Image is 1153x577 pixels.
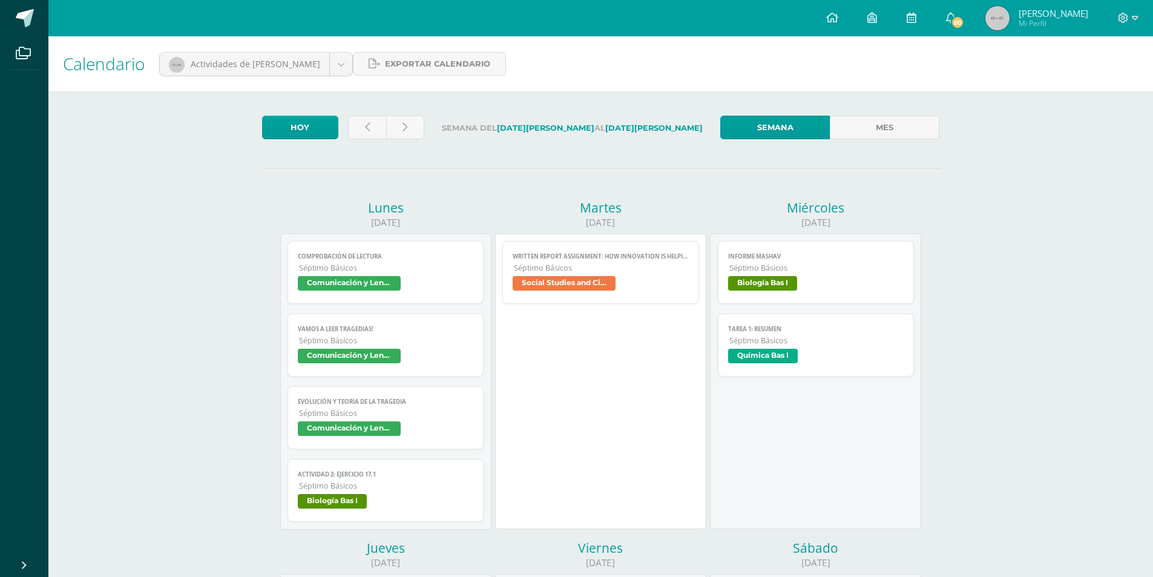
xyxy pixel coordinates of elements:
div: [DATE] [495,556,706,569]
span: [PERSON_NAME] [1019,7,1088,19]
img: 45x45 [985,6,1010,30]
a: Mes [830,116,939,139]
div: Lunes [280,199,491,216]
a: Semana [720,116,830,139]
span: Séptimo Básicos [299,408,474,418]
div: Miércoles [710,199,921,216]
label: Semana del al [434,116,711,140]
a: Exportar calendario [353,52,506,76]
div: [DATE] [280,556,491,569]
span: Actividades de [PERSON_NAME] [191,58,320,70]
span: Social Studies and Civics I [513,276,616,291]
span: Comunicación y Lenguage Bas I [298,276,401,291]
span: Química Bas I [728,349,798,363]
span: Comunicación y Lenguage Bas I [298,421,401,436]
div: Martes [495,199,706,216]
a: Evolución y teoría de la tragediaSéptimo BásicosComunicación y Lenguage Bas I [287,386,484,449]
span: Informe Mashav [728,252,904,260]
div: [DATE] [280,216,491,229]
span: Séptimo Básicos [514,263,689,273]
span: Vamos a leer tragedias! [298,325,474,333]
div: Viernes [495,539,706,556]
div: Sábado [710,539,921,556]
span: Calendario [63,52,145,75]
div: [DATE] [710,216,921,229]
span: Séptimo Básicos [729,335,904,346]
a: Written Report Assignment: How Innovation Is Helping Guatemala GrowSéptimo BásicosSocial Studies ... [502,241,699,304]
div: Jueves [280,539,491,556]
div: [DATE] [495,216,706,229]
span: Comprobación de lectura [298,252,474,260]
span: Séptimo Básicos [729,263,904,273]
a: Comprobación de lecturaSéptimo BásicosComunicación y Lenguage Bas I [287,241,484,304]
span: Actividad 2: Ejercicio 17.1 [298,470,474,478]
span: 60 [951,16,964,29]
a: Informe MashavSéptimo BásicosBiología Bas I [718,241,915,304]
span: Séptimo Básicos [299,335,474,346]
strong: [DATE][PERSON_NAME] [497,124,594,133]
span: Comunicación y Lenguage Bas I [298,349,401,363]
span: Séptimo Básicos [299,263,474,273]
a: Actividad 2: Ejercicio 17.1Séptimo BásicosBiología Bas I [287,459,484,522]
span: Evolución y teoría de la tragedia [298,398,474,406]
a: Tarea 1: ResumenSéptimo BásicosQuímica Bas I [718,314,915,377]
a: Actividades de [PERSON_NAME] [160,53,352,76]
img: 40x40 [169,57,185,73]
div: [DATE] [710,556,921,569]
span: Exportar calendario [385,53,490,75]
span: Biología Bas I [298,494,367,509]
span: Mi Perfil [1019,18,1088,28]
span: Séptimo Básicos [299,481,474,491]
span: Tarea 1: Resumen [728,325,904,333]
span: Written Report Assignment: How Innovation Is Helping Guatemala Grow [513,252,689,260]
strong: [DATE][PERSON_NAME] [605,124,703,133]
a: Vamos a leer tragedias!Séptimo BásicosComunicación y Lenguage Bas I [287,314,484,377]
span: Biología Bas I [728,276,797,291]
a: Hoy [262,116,338,139]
